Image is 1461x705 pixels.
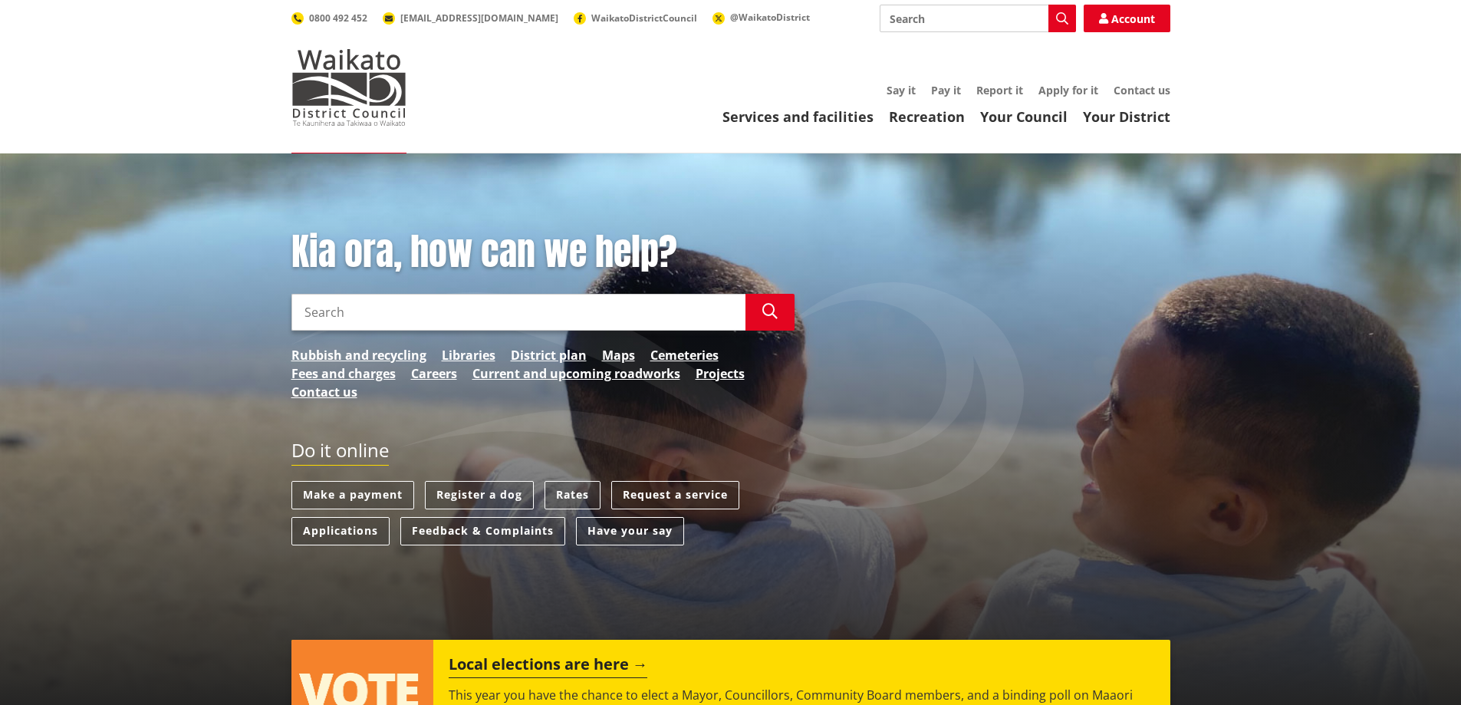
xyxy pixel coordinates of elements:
[712,11,810,24] a: @WaikatoDistrict
[611,481,739,509] a: Request a service
[722,107,874,126] a: Services and facilities
[291,440,389,466] h2: Do it online
[730,11,810,24] span: @WaikatoDistrict
[1114,83,1170,97] a: Contact us
[980,107,1068,126] a: Your Council
[442,346,495,364] a: Libraries
[291,294,745,331] input: Search input
[291,481,414,509] a: Make a payment
[889,107,965,126] a: Recreation
[511,346,587,364] a: District plan
[545,481,601,509] a: Rates
[291,364,396,383] a: Fees and charges
[931,83,961,97] a: Pay it
[400,12,558,25] span: [EMAIL_ADDRESS][DOMAIN_NAME]
[576,517,684,545] a: Have your say
[383,12,558,25] a: [EMAIL_ADDRESS][DOMAIN_NAME]
[1038,83,1098,97] a: Apply for it
[602,346,635,364] a: Maps
[425,481,534,509] a: Register a dog
[291,346,426,364] a: Rubbish and recycling
[880,5,1076,32] input: Search input
[1084,5,1170,32] a: Account
[309,12,367,25] span: 0800 492 452
[291,517,390,545] a: Applications
[650,346,719,364] a: Cemeteries
[291,12,367,25] a: 0800 492 452
[1083,107,1170,126] a: Your District
[887,83,916,97] a: Say it
[976,83,1023,97] a: Report it
[411,364,457,383] a: Careers
[291,49,406,126] img: Waikato District Council - Te Kaunihera aa Takiwaa o Waikato
[696,364,745,383] a: Projects
[291,230,795,275] h1: Kia ora, how can we help?
[472,364,680,383] a: Current and upcoming roadworks
[449,655,647,678] h2: Local elections are here
[574,12,697,25] a: WaikatoDistrictCouncil
[591,12,697,25] span: WaikatoDistrictCouncil
[291,383,357,401] a: Contact us
[400,517,565,545] a: Feedback & Complaints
